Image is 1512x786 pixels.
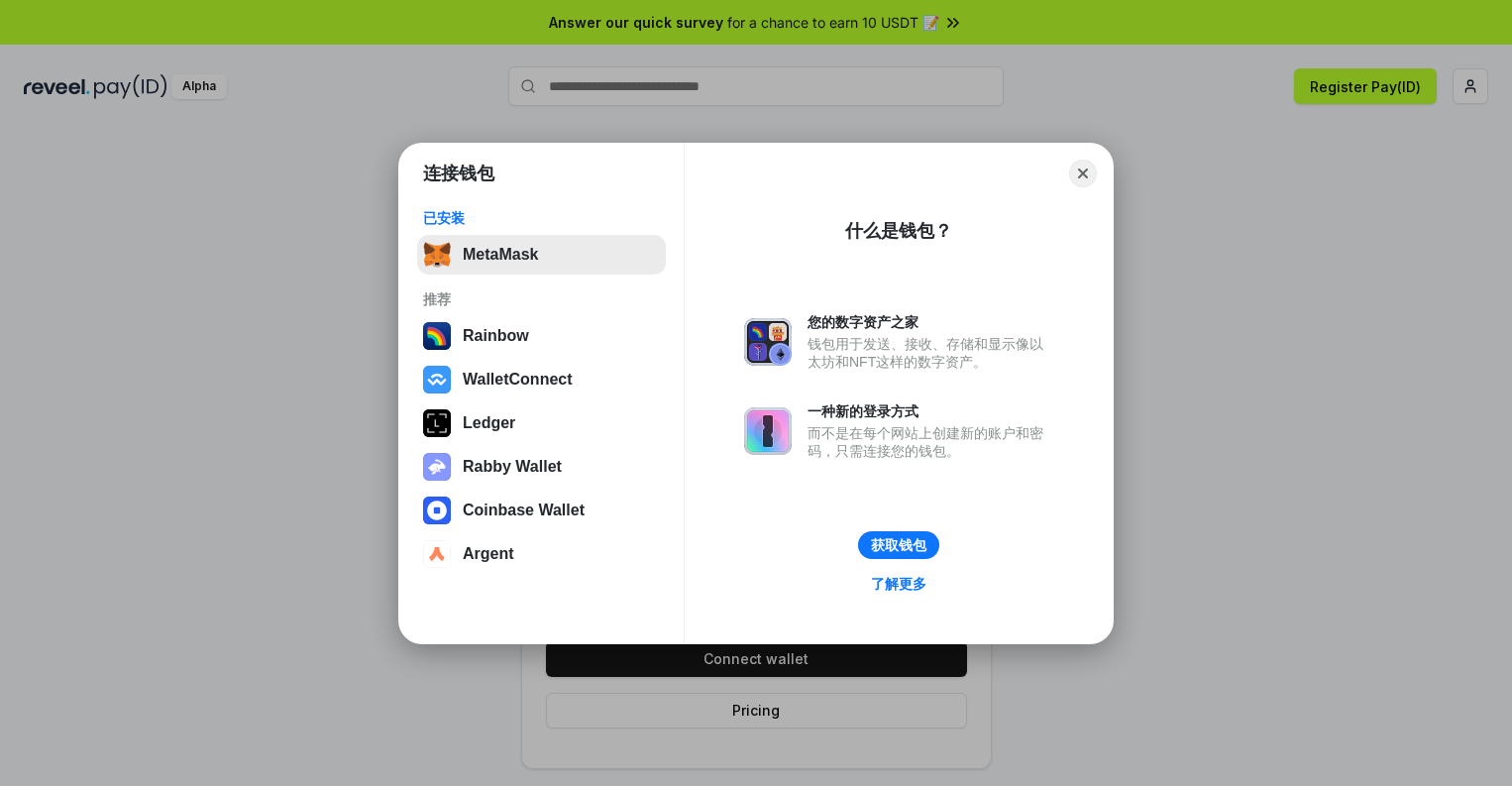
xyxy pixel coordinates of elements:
button: Close [1069,160,1097,187]
img: svg+xml,%3Csvg%20fill%3D%22none%22%20height%3D%2233%22%20viewBox%3D%220%200%2035%2033%22%20width%... [423,241,451,269]
button: Coinbase Wallet [417,491,666,530]
div: Argent [463,545,514,563]
button: Rabby Wallet [417,447,666,487]
div: 了解更多 [871,575,926,593]
button: MetaMask [417,235,666,275]
div: Rainbow [463,327,529,345]
img: svg+xml,%3Csvg%20width%3D%2228%22%20height%3D%2228%22%20viewBox%3D%220%200%2028%2028%22%20fill%3D... [423,540,451,568]
a: 了解更多 [859,571,938,597]
div: 推荐 [423,290,660,308]
img: svg+xml,%3Csvg%20xmlns%3D%22http%3A%2F%2Fwww.w3.org%2F2000%2Fsvg%22%20fill%3D%22none%22%20viewBox... [744,407,792,455]
div: Rabby Wallet [463,458,562,476]
img: svg+xml,%3Csvg%20xmlns%3D%22http%3A%2F%2Fwww.w3.org%2F2000%2Fsvg%22%20fill%3D%22none%22%20viewBox... [744,318,792,366]
div: Coinbase Wallet [463,502,585,519]
img: svg+xml,%3Csvg%20width%3D%2228%22%20height%3D%2228%22%20viewBox%3D%220%200%2028%2028%22%20fill%3D... [423,366,451,393]
div: MetaMask [463,246,538,264]
div: 而不是在每个网站上创建新的账户和密码，只需连接您的钱包。 [808,424,1053,460]
div: Ledger [463,414,515,432]
img: svg+xml,%3Csvg%20xmlns%3D%22http%3A%2F%2Fwww.w3.org%2F2000%2Fsvg%22%20width%3D%2228%22%20height%3... [423,409,451,437]
div: 已安装 [423,209,660,227]
div: WalletConnect [463,371,573,389]
div: 获取钱包 [871,536,926,554]
img: svg+xml,%3Csvg%20width%3D%2228%22%20height%3D%2228%22%20viewBox%3D%220%200%2028%2028%22%20fill%3D... [423,497,451,524]
div: 钱包用于发送、接收、存储和显示像以太坊和NFT这样的数字资产。 [808,335,1053,371]
button: 获取钱包 [858,531,939,559]
h1: 连接钱包 [423,162,494,185]
div: 您的数字资产之家 [808,313,1053,331]
button: Ledger [417,403,666,443]
img: svg+xml,%3Csvg%20width%3D%22120%22%20height%3D%22120%22%20viewBox%3D%220%200%20120%20120%22%20fil... [423,322,451,350]
button: Rainbow [417,316,666,356]
div: 一种新的登录方式 [808,402,1053,420]
button: Argent [417,534,666,574]
img: svg+xml,%3Csvg%20xmlns%3D%22http%3A%2F%2Fwww.w3.org%2F2000%2Fsvg%22%20fill%3D%22none%22%20viewBox... [423,453,451,481]
div: 什么是钱包？ [845,219,952,243]
button: WalletConnect [417,360,666,399]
